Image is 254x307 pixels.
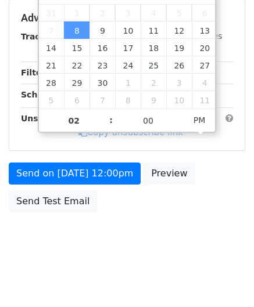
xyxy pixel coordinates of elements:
[21,32,60,41] strong: Tracking
[90,74,115,91] span: September 30, 2025
[166,21,192,39] span: September 12, 2025
[141,21,166,39] span: September 11, 2025
[39,109,110,132] input: Hour
[64,74,90,91] span: September 29, 2025
[64,56,90,74] span: September 22, 2025
[196,251,254,307] iframe: Chat Widget
[115,74,141,91] span: October 1, 2025
[90,56,115,74] span: September 23, 2025
[192,74,217,91] span: October 4, 2025
[109,109,113,132] span: :
[90,91,115,109] span: October 7, 2025
[144,162,195,185] a: Preview
[141,4,166,21] span: September 4, 2025
[141,74,166,91] span: October 2, 2025
[115,39,141,56] span: September 17, 2025
[141,39,166,56] span: September 18, 2025
[141,56,166,74] span: September 25, 2025
[39,4,65,21] span: August 31, 2025
[115,56,141,74] span: September 24, 2025
[21,12,233,24] h5: Advanced
[113,109,184,132] input: Minute
[21,114,78,123] strong: Unsubscribe
[64,91,90,109] span: October 6, 2025
[184,109,216,132] span: Click to toggle
[166,74,192,91] span: October 3, 2025
[64,39,90,56] span: September 15, 2025
[115,21,141,39] span: September 10, 2025
[90,4,115,21] span: September 2, 2025
[21,68,51,77] strong: Filters
[39,39,65,56] span: September 14, 2025
[115,91,141,109] span: October 8, 2025
[192,56,217,74] span: September 27, 2025
[166,39,192,56] span: September 19, 2025
[166,91,192,109] span: October 10, 2025
[115,4,141,21] span: September 3, 2025
[39,56,65,74] span: September 21, 2025
[78,127,183,138] a: Copy unsubscribe link
[64,4,90,21] span: September 1, 2025
[9,190,97,212] a: Send Test Email
[64,21,90,39] span: September 8, 2025
[9,162,141,185] a: Send on [DATE] 12:00pm
[166,4,192,21] span: September 5, 2025
[21,90,63,99] strong: Schedule
[192,21,217,39] span: September 13, 2025
[90,39,115,56] span: September 16, 2025
[192,91,217,109] span: October 11, 2025
[141,91,166,109] span: October 9, 2025
[90,21,115,39] span: September 9, 2025
[192,4,217,21] span: September 6, 2025
[39,91,65,109] span: October 5, 2025
[39,74,65,91] span: September 28, 2025
[192,39,217,56] span: September 20, 2025
[39,21,65,39] span: September 7, 2025
[166,56,192,74] span: September 26, 2025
